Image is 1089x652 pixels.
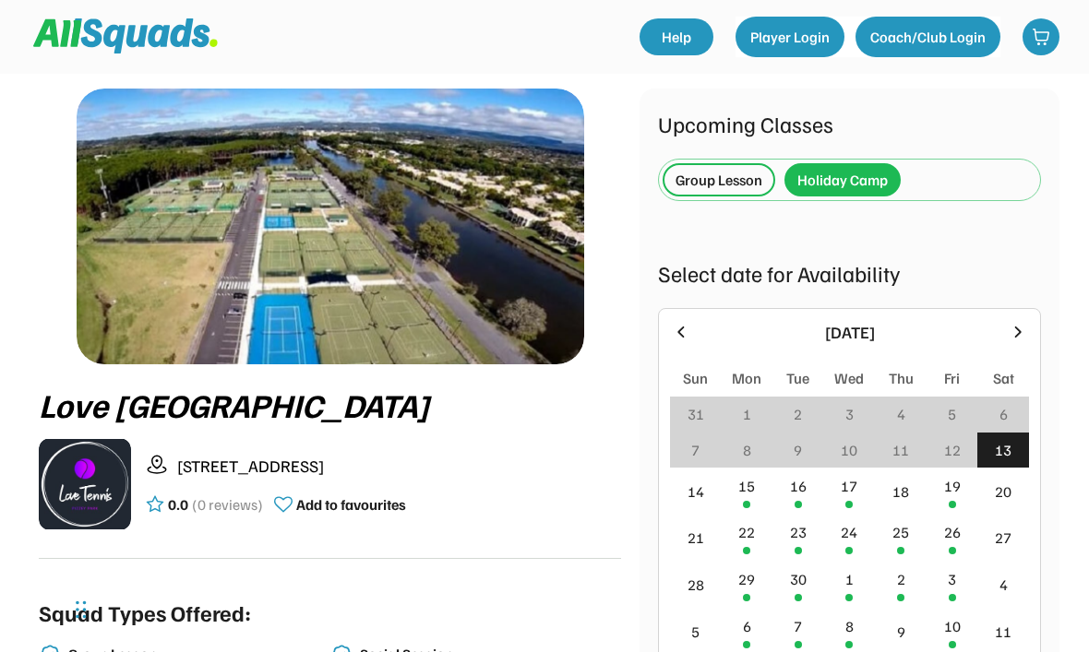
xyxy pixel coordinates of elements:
[995,480,1011,503] div: 20
[897,568,905,590] div: 2
[296,493,406,516] div: Add to favourites
[995,439,1011,461] div: 13
[892,521,909,543] div: 25
[995,621,1011,643] div: 11
[790,521,807,543] div: 23
[944,475,961,497] div: 19
[658,256,1041,290] div: Select date for Availability
[794,615,802,637] div: 7
[743,439,751,461] div: 8
[995,527,1011,549] div: 27
[691,439,700,461] div: 7
[892,480,909,503] div: 18
[794,439,802,461] div: 9
[1032,28,1050,46] img: shopping-cart-01%20%281%29.svg
[834,367,864,389] div: Wed
[944,439,961,461] div: 12
[738,521,755,543] div: 22
[688,574,704,596] div: 28
[790,475,807,497] div: 16
[33,18,218,53] img: Squad%20Logo.svg
[794,403,802,425] div: 2
[999,574,1008,596] div: 4
[39,596,251,629] div: Squad Types Offered:
[683,367,708,389] div: Sun
[841,439,857,461] div: 10
[192,493,263,516] div: (0 reviews)
[688,527,704,549] div: 21
[845,615,854,637] div: 8
[168,493,188,516] div: 0.0
[993,367,1014,389] div: Sat
[701,320,998,345] div: [DATE]
[790,568,807,590] div: 30
[640,18,713,55] a: Help
[691,621,700,643] div: 5
[676,169,762,191] div: Group Lesson
[738,475,755,497] div: 15
[841,475,857,497] div: 17
[743,403,751,425] div: 1
[736,17,844,57] button: Player Login
[889,367,914,389] div: Thu
[845,403,854,425] div: 3
[841,521,857,543] div: 24
[948,568,956,590] div: 3
[738,568,755,590] div: 29
[688,480,704,503] div: 14
[39,386,621,423] div: Love [GEOGRAPHIC_DATA]
[177,454,621,479] div: [STREET_ADDRESS]
[944,521,961,543] div: 26
[39,438,131,530] img: LTPP_Logo_REV.jpeg
[856,17,1000,57] button: Coach/Club Login
[944,615,961,637] div: 10
[999,403,1008,425] div: 6
[845,568,854,590] div: 1
[658,107,1041,140] div: Upcoming Classes
[892,439,909,461] div: 11
[897,403,905,425] div: 4
[786,367,809,389] div: Tue
[743,615,751,637] div: 6
[77,89,584,364] img: love%20tennis%20cover.jpg
[897,621,905,643] div: 9
[732,367,761,389] div: Mon
[948,403,956,425] div: 5
[688,403,704,425] div: 31
[797,169,888,191] div: Holiday Camp
[944,367,960,389] div: Fri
